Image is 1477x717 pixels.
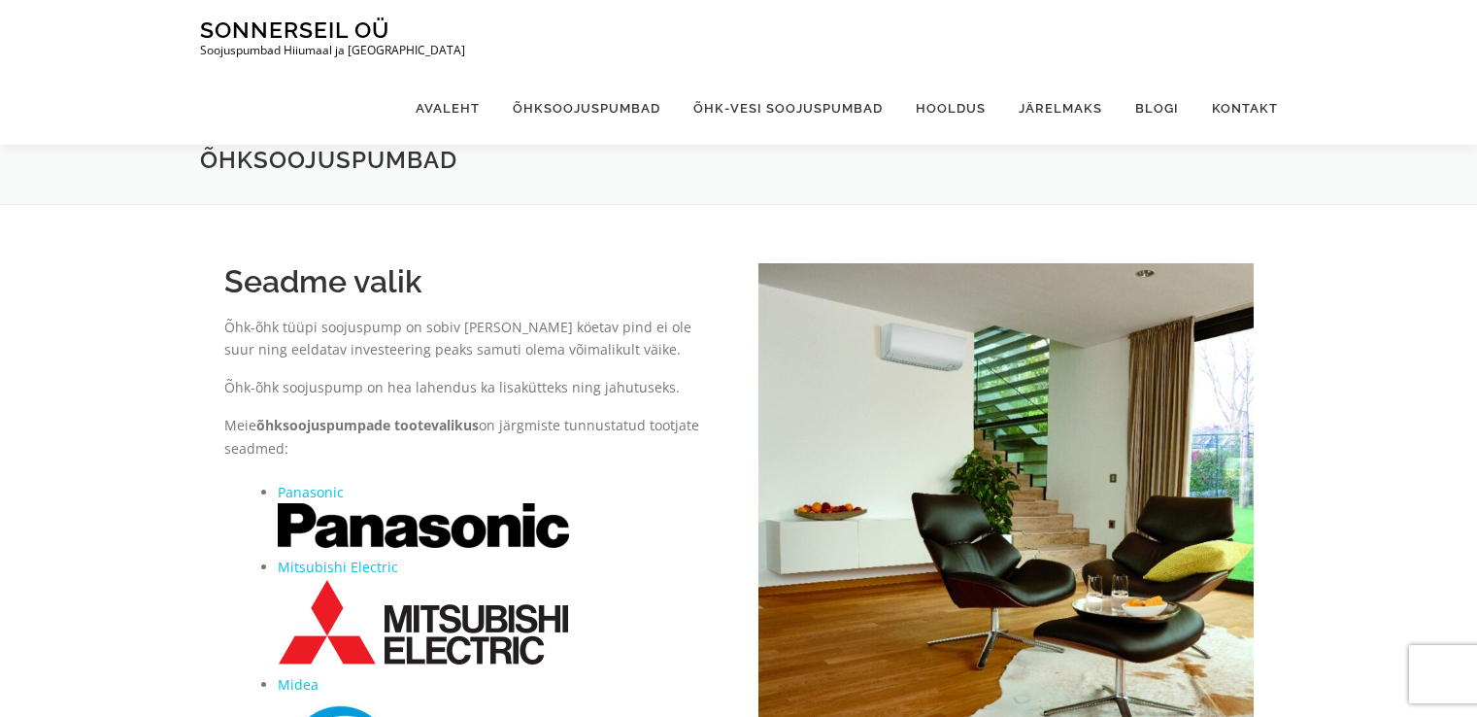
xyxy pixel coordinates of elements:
p: Meie on järgmiste tunnustatud tootjate seadmed: [224,414,720,461]
p: Soojuspumbad Hiiumaal ja [GEOGRAPHIC_DATA] [200,44,465,57]
h1: Õhksoojuspumbad [200,145,1278,175]
strong: õhksoojuspumpade tootevalikus [256,416,479,434]
p: Õhk-õhk tüüpi soojuspump on sobiv [PERSON_NAME] köetav pind ei ole suur ning eeldatav investeerin... [224,316,720,362]
a: Hooldus [899,72,1002,145]
a: Sonnerseil OÜ [200,17,389,43]
a: Avaleht [399,72,496,145]
a: Õhksoojuspumbad [496,72,677,145]
a: Blogi [1119,72,1195,145]
h2: Seadme valik [224,263,720,300]
a: Panasonic [278,483,344,501]
a: Mitsubishi Electric [278,558,398,576]
p: Õhk-õhk soojuspump on hea lahendus ka lisakütteks ning jahutuseks. [224,376,720,399]
a: Õhk-vesi soojuspumbad [677,72,899,145]
a: Kontakt [1195,72,1278,145]
a: Midea [278,675,319,694]
a: Järelmaks [1002,72,1119,145]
